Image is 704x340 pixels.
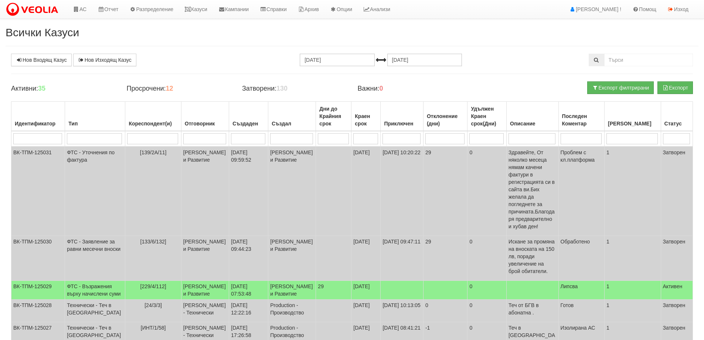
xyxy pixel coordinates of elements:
[181,102,229,131] th: Отговорник: No sort applied, activate to apply an ascending sort
[467,236,507,281] td: 0
[423,102,467,131] th: Отклонение (дни): No sort applied, activate to apply an ascending sort
[382,118,421,129] div: Приключен
[181,236,229,281] td: [PERSON_NAME] и Развитие
[561,149,595,163] span: Проблем с кл.платформа
[469,104,504,129] div: Удължен Краен срок(Дни)
[663,118,691,129] div: Статус
[357,85,462,92] h4: Важни:
[423,236,467,281] td: 29
[268,300,316,322] td: Production - Производство
[509,149,556,230] p: Здравейте, От няколко месеца нямам качени фактури в регистрацията си в сайта ви.Бих желала да пог...
[351,236,381,281] td: [DATE]
[11,85,115,92] h4: Активни:
[166,85,173,92] b: 12
[561,325,595,331] span: Изолирана АС
[318,283,324,289] span: 29
[140,149,167,155] span: [139/2А/11]
[467,147,507,236] td: 0
[561,283,578,289] span: Липсва
[661,236,693,281] td: Затворен
[181,281,229,300] td: [PERSON_NAME] и Развитие
[381,147,424,236] td: [DATE] 10:20:22
[144,302,162,308] span: [24/3/3]
[11,281,65,300] td: ВК-ТПМ-125029
[11,300,65,322] td: ВК-ТПМ-125028
[561,111,603,129] div: Последен Коментар
[605,236,661,281] td: 1
[181,300,229,322] td: [PERSON_NAME] - Технически
[11,236,65,281] td: ВК-ТПМ-125030
[351,281,381,300] td: [DATE]
[605,281,661,300] td: 1
[661,281,693,300] td: Активен
[229,102,268,131] th: Създаден: No sort applied, activate to apply an ascending sort
[353,111,378,129] div: Краен срок
[229,300,268,322] td: [DATE] 12:22:16
[268,236,316,281] td: [PERSON_NAME] и Развитие
[11,102,65,131] th: Идентификатор: No sort applied, activate to apply an ascending sort
[6,2,62,17] img: VeoliaLogo.png
[467,300,507,322] td: 0
[126,85,231,92] h4: Просрочени:
[65,147,125,236] td: ФТС - Уточнения по фактура
[242,85,346,92] h4: Затворени:
[351,102,381,131] th: Краен срок: No sort applied, activate to apply an ascending sort
[65,281,125,300] td: ФТС - Възражения върху начислени суми
[231,118,266,129] div: Създаден
[73,54,136,66] a: Нов Изходящ Казус
[318,104,349,129] div: Дни до Крайния срок
[558,102,605,131] th: Последен Коментар: No sort applied, activate to apply an ascending sort
[11,147,65,236] td: ВК-ТПМ-125031
[423,300,467,322] td: 0
[351,147,381,236] td: [DATE]
[661,147,693,236] td: Затворен
[13,118,63,129] div: Идентификатор
[381,236,424,281] td: [DATE] 09:47:11
[561,302,574,308] span: Готов
[65,236,125,281] td: ФТС - Заявление за равни месечни вноски
[276,85,288,92] b: 130
[509,302,556,316] p: Теч от БГВ в абонатна .
[509,118,556,129] div: Описание
[467,281,507,300] td: 0
[423,147,467,236] td: 29
[657,81,693,94] button: Експорт
[605,147,661,236] td: 1
[587,81,654,94] button: Експорт филтрирани
[270,118,314,129] div: Създал
[268,102,316,131] th: Създал: No sort applied, activate to apply an ascending sort
[661,300,693,322] td: Затворен
[561,239,590,245] span: Обработено
[11,54,72,66] a: Нов Входящ Казус
[605,102,661,131] th: Брой Файлове: No sort applied, activate to apply an ascending sort
[65,300,125,322] td: Технически - Теч в [GEOGRAPHIC_DATA]
[127,118,179,129] div: Кореспондент(и)
[6,26,698,38] h2: Всички Казуси
[141,325,166,331] span: [ИНТ/1/58]
[467,102,507,131] th: Удължен Краен срок(Дни): No sort applied, activate to apply an ascending sort
[67,118,123,129] div: Тип
[381,300,424,322] td: [DATE] 10:13:05
[268,147,316,236] td: [PERSON_NAME] и Развитие
[268,281,316,300] td: [PERSON_NAME] и Развитие
[65,102,125,131] th: Тип: No sort applied, activate to apply an ascending sort
[605,300,661,322] td: 1
[661,102,693,131] th: Статус: No sort applied, activate to apply an ascending sort
[509,238,556,275] p: Искане за промяна на вноската на 150 лв, поради увеличение на брой обитатели.
[38,85,45,92] b: 35
[507,102,558,131] th: Описание: No sort applied, activate to apply an ascending sort
[606,118,659,129] div: [PERSON_NAME]
[229,281,268,300] td: [DATE] 07:53:48
[425,111,466,129] div: Отклонение (дни)
[229,236,268,281] td: [DATE] 09:44:23
[381,102,424,131] th: Приключен: No sort applied, activate to apply an ascending sort
[229,147,268,236] td: [DATE] 09:59:52
[181,147,229,236] td: [PERSON_NAME] и Развитие
[380,85,383,92] b: 0
[125,102,181,131] th: Кореспондент(и): No sort applied, activate to apply an ascending sort
[183,118,227,129] div: Отговорник
[604,54,693,66] input: Търсене по Идентификатор, Бл/Вх/Ап, Тип, Описание, Моб. Номер, Имейл, Файл, Коментар,
[140,283,166,289] span: [229/4/112]
[316,102,351,131] th: Дни до Крайния срок: No sort applied, activate to apply an ascending sort
[140,239,166,245] span: [133/6/132]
